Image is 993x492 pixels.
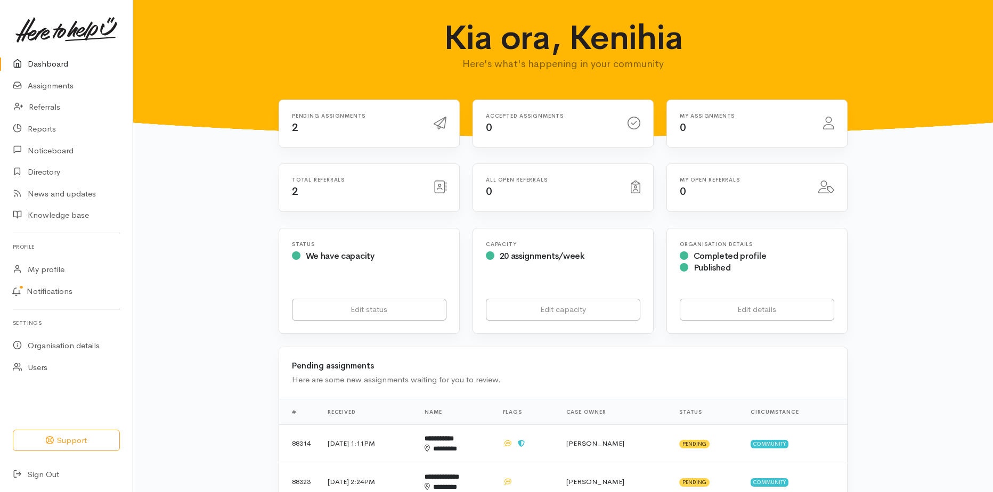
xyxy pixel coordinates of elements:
[279,399,319,424] th: #
[558,399,671,424] th: Case Owner
[679,440,710,448] span: Pending
[680,177,805,183] h6: My open referrals
[486,299,640,321] a: Edit capacity
[486,121,492,134] span: 0
[680,185,686,198] span: 0
[680,121,686,134] span: 0
[292,241,446,247] h6: Status
[361,19,766,56] h1: Kia ora, Kenihia
[486,113,615,119] h6: Accepted assignments
[486,185,492,198] span: 0
[680,241,834,247] h6: Organisation Details
[486,177,618,183] h6: All open referrals
[279,424,319,463] td: 88314
[500,250,584,261] span: 20 assignments/week
[292,360,374,371] b: Pending assignments
[292,374,834,386] div: Here are some new assignments waiting for you to review.
[306,250,375,261] span: We have capacity
[361,56,766,71] p: Here's what's happening in your community
[679,478,710,487] span: Pending
[751,478,788,487] span: Community
[486,241,640,247] h6: Capacity
[292,121,298,134] span: 2
[680,299,834,321] a: Edit details
[694,250,767,261] span: Completed profile
[319,399,416,424] th: Received
[292,177,421,183] h6: Total referrals
[13,430,120,452] button: Support
[680,113,810,119] h6: My assignments
[742,399,847,424] th: Circumstance
[13,316,120,330] h6: Settings
[494,399,558,424] th: Flags
[319,424,416,463] td: [DATE] 1:11PM
[292,299,446,321] a: Edit status
[694,262,731,273] span: Published
[13,240,120,254] h6: Profile
[416,399,494,424] th: Name
[751,440,788,448] span: Community
[558,424,671,463] td: [PERSON_NAME]
[671,399,742,424] th: Status
[292,185,298,198] span: 2
[292,113,421,119] h6: Pending assignments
